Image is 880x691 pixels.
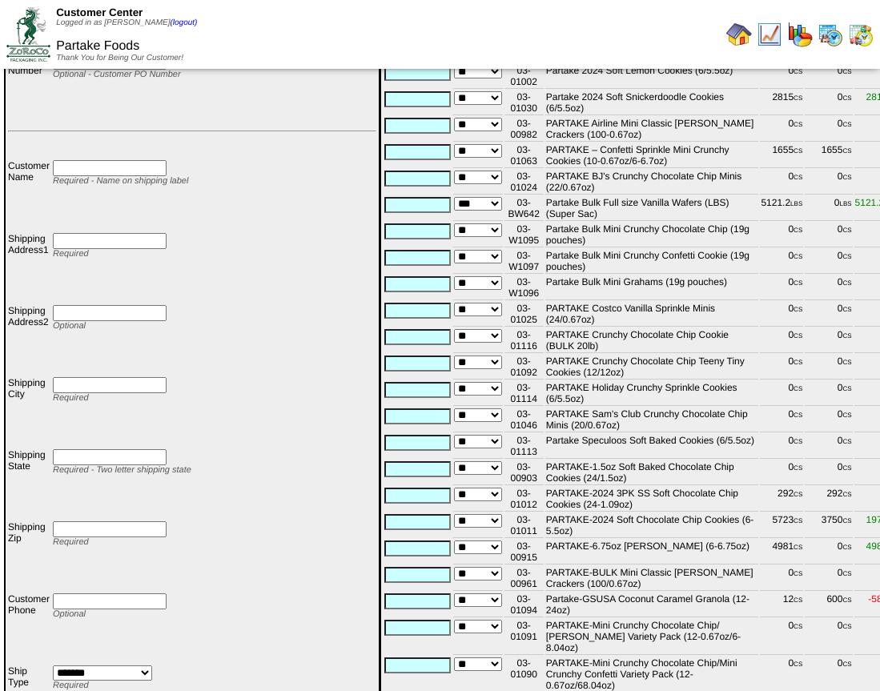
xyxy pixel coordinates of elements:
[504,64,544,89] td: 03-01002
[794,94,802,102] span: CS
[794,570,802,577] span: CS
[794,227,802,234] span: CS
[504,117,544,142] td: 03-00982
[842,385,851,392] span: CS
[545,223,759,247] td: Partake Bulk Mini Crunchy Chocolate Chip (19g pouches)
[545,170,759,195] td: PARTAKE BJ's Crunchy Chocolate Chip Minis (22/0.67oz)
[7,304,50,375] td: Shipping Address2
[790,200,802,207] span: LBS
[545,117,759,142] td: PARTAKE Airline Mini Classic [PERSON_NAME] Crackers (100-0.67oz)
[805,275,852,300] td: 0
[7,159,50,230] td: Customer Name
[545,328,759,353] td: PARTAKE Crunchy Chocolate Chip Cookie (BULK 20lb)
[504,355,544,380] td: 03-01092
[504,170,544,195] td: 03-01024
[504,196,544,221] td: 03-BW642
[56,54,183,62] span: Thank You for Being Our Customer!
[545,64,759,89] td: Partake 2024 Soft Lemon Cookies (6/5.5oz)
[842,597,851,604] span: CS
[504,460,544,485] td: 03-00903
[504,249,544,274] td: 03-W1097
[842,306,851,313] span: CS
[839,200,851,207] span: LBS
[6,7,50,61] img: ZoRoCo_Logo(Green%26Foil)%20jpg.webp
[757,22,782,47] img: line_graph.gif
[794,279,802,287] span: CS
[842,121,851,128] span: CS
[842,227,851,234] span: CS
[842,412,851,419] span: CS
[760,566,803,591] td: 0
[760,540,803,564] td: 4981
[545,249,759,274] td: Partake Bulk Mini Crunchy Confetti Cookie (19g pouches)
[805,328,852,353] td: 0
[760,196,803,221] td: 5121.2
[545,90,759,115] td: Partake 2024 Soft Snickerdoodle Cookies (6/5.5oz)
[504,328,544,353] td: 03-01116
[7,376,50,447] td: Shipping City
[760,355,803,380] td: 0
[842,623,851,630] span: CS
[504,90,544,115] td: 03-01030
[504,566,544,591] td: 03-00961
[56,18,197,27] span: Logged in as [PERSON_NAME]
[545,540,759,564] td: PARTAKE-6.75oz [PERSON_NAME] (6-6.75oz)
[805,619,852,655] td: 0
[805,90,852,115] td: 0
[760,487,803,512] td: 292
[842,464,851,472] span: CS
[848,22,874,47] img: calendarinout.gif
[56,6,143,18] span: Customer Center
[794,332,802,339] span: CS
[760,223,803,247] td: 0
[7,448,50,519] td: Shipping State
[794,306,802,313] span: CS
[805,170,852,195] td: 0
[805,64,852,89] td: 0
[842,491,851,498] span: CS
[545,143,759,168] td: PARTAKE – Confetti Sprinkle Mini Crunchy Cookies (10-0.67oz/6-6.7oz)
[760,275,803,300] td: 0
[842,174,851,181] span: CS
[545,434,759,459] td: Partake Speculoos Soft Baked Cookies (6/5.5oz)
[842,544,851,551] span: CS
[504,408,544,432] td: 03-01046
[545,619,759,655] td: PARTAKE-Mini Crunchy Chocolate Chip/ [PERSON_NAME] Variety Pack (12-0.67oz/6-8.04oz)
[504,434,544,459] td: 03-01113
[53,249,89,259] span: Required
[760,302,803,327] td: 0
[504,619,544,655] td: 03-01091
[760,90,803,115] td: 2815
[545,460,759,485] td: PARTAKE-1.5oz Soft Baked Chocolate Chip Cookies (24/1.5oz)
[805,566,852,591] td: 0
[794,491,802,498] span: CS
[760,143,803,168] td: 1655
[805,355,852,380] td: 0
[818,22,843,47] img: calendarprod.gif
[794,661,802,668] span: CS
[545,275,759,300] td: Partake Bulk Mini Grahams (19g pouches)
[794,597,802,604] span: CS
[760,513,803,538] td: 5723
[794,517,802,524] span: CS
[805,196,852,221] td: 0
[805,143,852,168] td: 1655
[760,170,803,195] td: 0
[805,593,852,617] td: 600
[53,321,86,331] span: Optional
[504,275,544,300] td: 03-W1096
[504,513,544,538] td: 03-01011
[760,117,803,142] td: 0
[842,517,851,524] span: CS
[794,174,802,181] span: CS
[794,147,802,155] span: CS
[842,661,851,668] span: CS
[805,381,852,406] td: 0
[7,53,50,123] td: PO Number
[504,143,544,168] td: 03-01063
[842,570,851,577] span: CS
[545,302,759,327] td: PARTAKE Costco Vanilla Sprinkle Minis (24/0.67oz)
[794,385,802,392] span: CS
[805,487,852,512] td: 292
[504,487,544,512] td: 03-01012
